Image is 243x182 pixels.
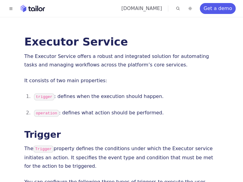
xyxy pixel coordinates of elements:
[187,5,194,12] button: Toggle dark mode
[24,52,219,69] p: The Executor Service offers a robust and integrated solution for automating tasks and managing wo...
[24,36,219,47] h1: Executor Service
[7,5,15,12] button: Toggle navigation
[33,146,54,153] code: Trigger
[34,92,219,101] p: : defines when the execution should happen.
[24,129,61,140] a: Trigger
[24,76,219,85] p: It consists of two main properties:
[200,3,236,14] a: Get a demo
[24,144,219,170] p: The property defines the conditions under which the Executor service initiates an action. It spec...
[34,110,59,117] code: operation
[34,93,54,100] code: trigger
[174,5,182,12] button: Find something...
[21,5,45,12] a: Home
[121,5,162,11] a: [DOMAIN_NAME]
[34,109,219,118] p: : defines what action should be performed.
